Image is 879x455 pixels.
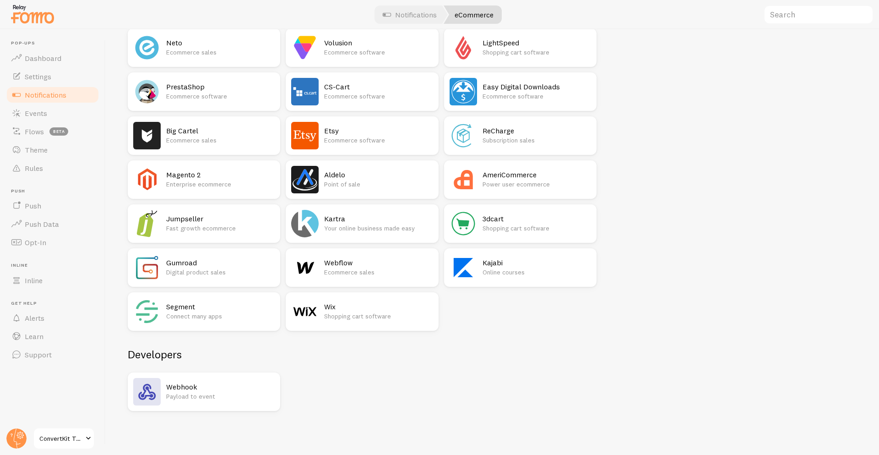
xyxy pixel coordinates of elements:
[483,170,591,180] h2: AmeriCommerce
[5,215,100,233] a: Push Data
[324,136,433,145] p: Ecommerce software
[5,233,100,252] a: Opt-In
[166,82,275,92] h2: PrestaShop
[11,40,100,46] span: Pop-ups
[324,302,433,312] h2: Wix
[133,166,161,193] img: Magento 2
[10,2,55,26] img: fomo-relay-logo-orange.svg
[25,276,43,285] span: Inline
[324,126,433,136] h2: Etsy
[5,159,100,177] a: Rules
[133,78,161,105] img: PrestaShop
[166,38,275,48] h2: Neto
[25,54,61,63] span: Dashboard
[483,82,591,92] h2: Easy Digital Downloads
[166,170,275,180] h2: Magento 2
[483,180,591,189] p: Power user ecommerce
[291,78,319,105] img: CS-Cart
[166,312,275,321] p: Connect many apps
[324,92,433,101] p: Ecommerce software
[133,34,161,61] img: Neto
[291,122,319,149] img: Etsy
[483,38,591,48] h2: LightSpeed
[483,92,591,101] p: Ecommerce software
[291,34,319,61] img: Volusion
[450,166,477,193] img: AmeriCommerce
[450,34,477,61] img: LightSpeed
[483,126,591,136] h2: ReCharge
[324,82,433,92] h2: CS-Cart
[483,268,591,277] p: Online courses
[25,238,46,247] span: Opt-In
[166,214,275,224] h2: Jumpseller
[25,90,66,99] span: Notifications
[5,345,100,364] a: Support
[25,332,43,341] span: Learn
[166,48,275,57] p: Ecommerce sales
[25,201,41,210] span: Push
[25,109,47,118] span: Events
[291,298,319,325] img: Wix
[133,378,161,406] img: Webhook
[166,382,275,392] h2: Webhook
[25,219,59,229] span: Push Data
[25,127,44,136] span: Flows
[166,258,275,268] h2: Gumroad
[133,122,161,149] img: Big Cartel
[166,302,275,312] h2: Segment
[25,350,52,359] span: Support
[133,254,161,281] img: Gumroad
[11,301,100,307] span: Get Help
[450,78,477,105] img: Easy Digital Downloads
[128,347,597,362] h2: Developers
[11,188,100,194] span: Push
[291,210,319,237] img: Kartra
[166,126,275,136] h2: Big Cartel
[5,327,100,345] a: Learn
[483,48,591,57] p: Shopping cart software
[33,428,95,450] a: ConvertKit Test
[133,210,161,237] img: Jumpseller
[166,392,275,401] p: Payload to event
[450,210,477,237] img: 3dcart
[324,38,433,48] h2: Volusion
[291,166,319,193] img: Aldelo
[5,67,100,86] a: Settings
[450,122,477,149] img: ReCharge
[11,263,100,269] span: Inline
[324,170,433,180] h2: Aldelo
[5,271,100,290] a: Inline
[49,127,68,136] span: beta
[25,145,48,154] span: Theme
[25,72,51,81] span: Settings
[166,92,275,101] p: Ecommerce software
[5,141,100,159] a: Theme
[324,214,433,224] h2: Kartra
[324,180,433,189] p: Point of sale
[324,268,433,277] p: Ecommerce sales
[483,224,591,233] p: Shopping cart software
[39,433,83,444] span: ConvertKit Test
[166,268,275,277] p: Digital product sales
[324,258,433,268] h2: Webflow
[483,214,591,224] h2: 3dcart
[450,254,477,281] img: Kajabi
[291,254,319,281] img: Webflow
[25,164,43,173] span: Rules
[5,104,100,122] a: Events
[5,49,100,67] a: Dashboard
[324,48,433,57] p: Ecommerce software
[324,312,433,321] p: Shopping cart software
[166,180,275,189] p: Enterprise ecommerce
[5,197,100,215] a: Push
[483,136,591,145] p: Subscription sales
[133,298,161,325] img: Segment
[5,309,100,327] a: Alerts
[166,136,275,145] p: Ecommerce sales
[166,224,275,233] p: Fast growth ecommerce
[324,224,433,233] p: Your online business made easy
[5,122,100,141] a: Flows beta
[5,86,100,104] a: Notifications
[25,313,44,323] span: Alerts
[483,258,591,268] h2: Kajabi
